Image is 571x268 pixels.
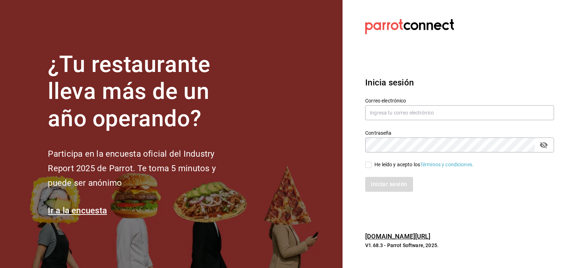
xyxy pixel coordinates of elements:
[48,147,239,190] h2: Participa en la encuesta oficial del Industry Report 2025 de Parrot. Te toma 5 minutos y puede se...
[538,139,550,151] button: passwordField
[365,76,554,89] h3: Inicia sesión
[365,98,554,103] label: Correo electrónico
[420,162,474,167] a: Términos y condiciones.
[365,130,554,135] label: Contraseña
[365,233,430,240] a: [DOMAIN_NAME][URL]
[374,161,474,168] div: He leído y acepto los
[48,206,107,216] a: Ir a la encuesta
[48,51,239,133] h1: ¿Tu restaurante lleva más de un año operando?
[365,105,554,120] input: Ingresa tu correo electrónico
[365,242,554,249] p: V1.68.3 - Parrot Software, 2025.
